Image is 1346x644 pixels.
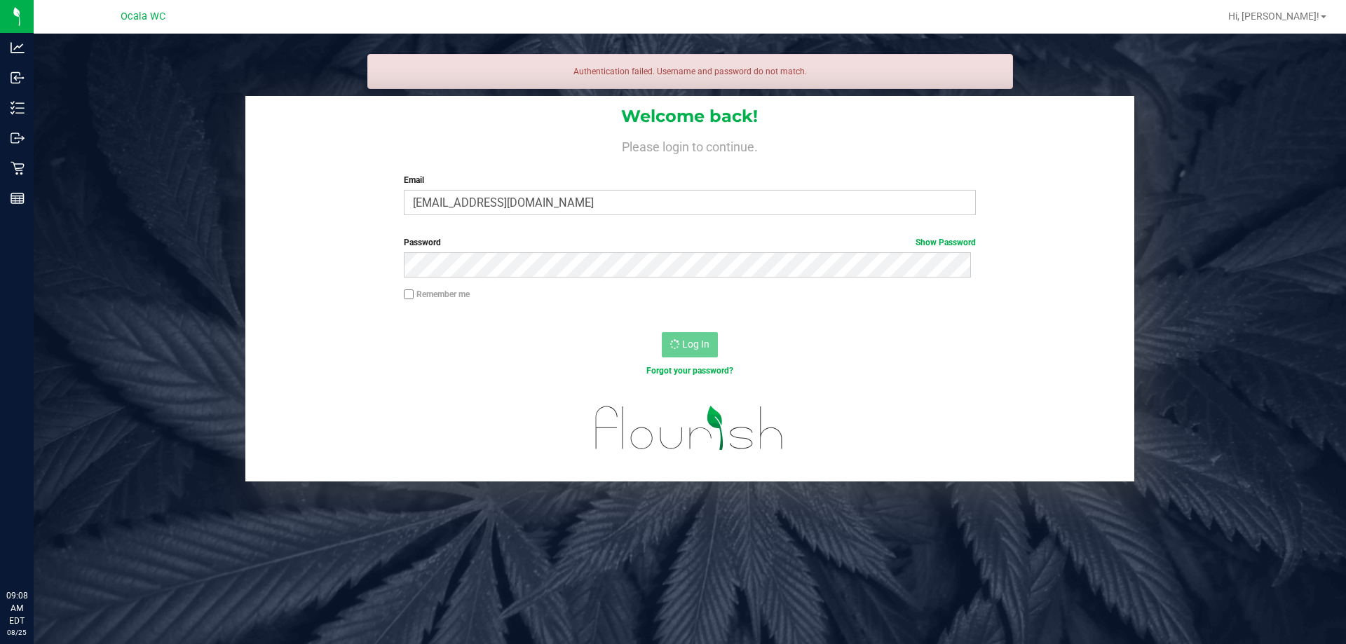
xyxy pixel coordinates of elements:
[11,101,25,115] inline-svg: Inventory
[682,338,709,350] span: Log In
[11,191,25,205] inline-svg: Reports
[646,366,733,376] a: Forgot your password?
[367,54,1013,89] div: Authentication failed. Username and password do not match.
[11,71,25,85] inline-svg: Inbound
[404,238,441,247] span: Password
[404,174,975,186] label: Email
[121,11,165,22] span: Ocala WC
[11,41,25,55] inline-svg: Analytics
[6,627,27,638] p: 08/25
[11,131,25,145] inline-svg: Outbound
[578,392,801,464] img: flourish_logo.svg
[662,332,718,357] button: Log In
[11,161,25,175] inline-svg: Retail
[245,107,1134,125] h1: Welcome back!
[404,289,414,299] input: Remember me
[1228,11,1319,22] span: Hi, [PERSON_NAME]!
[916,238,976,247] a: Show Password
[6,589,27,627] p: 09:08 AM EDT
[404,288,470,301] label: Remember me
[245,137,1134,154] h4: Please login to continue.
